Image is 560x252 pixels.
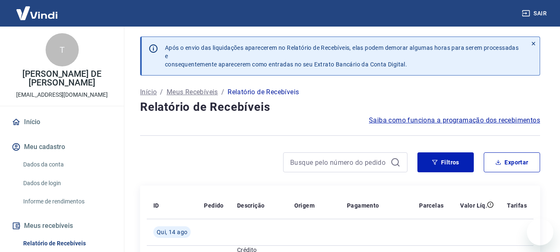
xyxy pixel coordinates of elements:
[20,175,114,192] a: Dados de login
[165,44,521,69] p: Após o envio das liquidações aparecerem no Relatório de Recebíveis, elas podem demorar algumas ho...
[157,228,187,236] span: Qui, 14 ago
[167,87,218,97] a: Meus Recebíveis
[290,156,387,169] input: Busque pelo número do pedido
[228,87,299,97] p: Relatório de Recebíveis
[460,201,487,210] p: Valor Líq.
[16,91,108,99] p: [EMAIL_ADDRESS][DOMAIN_NAME]
[419,201,444,210] p: Parcelas
[369,115,540,125] a: Saiba como funciona a programação dos recebimentos
[10,113,114,131] a: Início
[527,219,553,245] iframe: Botão para abrir a janela de mensagens
[520,6,550,21] button: Sair
[20,235,114,252] a: Relatório de Recebíveis
[10,0,64,26] img: Vindi
[140,87,157,97] a: Início
[221,87,224,97] p: /
[153,201,159,210] p: ID
[7,70,117,87] p: [PERSON_NAME] DE [PERSON_NAME]
[10,138,114,156] button: Meu cadastro
[160,87,163,97] p: /
[20,156,114,173] a: Dados da conta
[204,201,223,210] p: Pedido
[10,217,114,235] button: Meus recebíveis
[507,201,527,210] p: Tarifas
[140,99,540,115] h4: Relatório de Recebíveis
[417,152,474,172] button: Filtros
[237,201,265,210] p: Descrição
[347,201,379,210] p: Pagamento
[20,193,114,210] a: Informe de rendimentos
[294,201,315,210] p: Origem
[484,152,540,172] button: Exportar
[46,33,79,66] div: T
